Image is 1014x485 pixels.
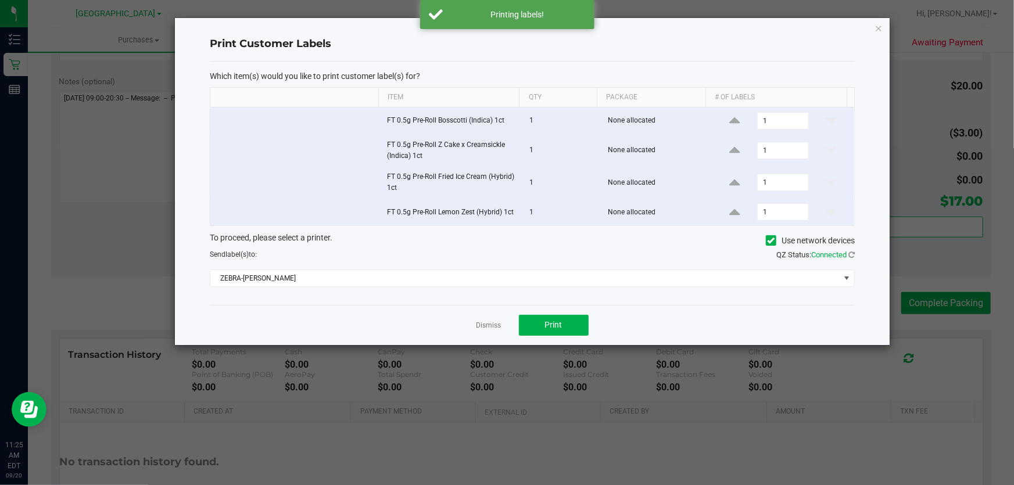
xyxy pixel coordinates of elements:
[601,167,711,199] td: None allocated
[380,107,523,135] td: FT 0.5g Pre-Roll Bosscotti (Indica) 1ct
[522,135,601,167] td: 1
[811,250,847,259] span: Connected
[601,135,711,167] td: None allocated
[545,320,562,329] span: Print
[225,250,249,258] span: label(s)
[776,250,855,259] span: QZ Status:
[519,315,589,336] button: Print
[210,270,840,286] span: ZEBRA-[PERSON_NAME]
[601,199,711,225] td: None allocated
[380,199,523,225] td: FT 0.5g Pre-Roll Lemon Zest (Hybrid) 1ct
[201,232,863,249] div: To proceed, please select a printer.
[210,250,257,258] span: Send to:
[210,37,855,52] h4: Print Customer Labels
[522,167,601,199] td: 1
[449,9,586,20] div: Printing labels!
[380,135,523,167] td: FT 0.5g Pre-Roll Z Cake x Creamsickle (Indica) 1ct
[522,199,601,225] td: 1
[601,107,711,135] td: None allocated
[766,235,855,247] label: Use network devices
[597,88,706,107] th: Package
[12,392,46,427] iframe: Resource center
[378,88,519,107] th: Item
[380,167,523,199] td: FT 0.5g Pre-Roll Fried Ice Cream (Hybrid) 1ct
[522,107,601,135] td: 1
[705,88,847,107] th: # of labels
[210,71,855,81] p: Which item(s) would you like to print customer label(s) for?
[519,88,596,107] th: Qty
[476,321,501,330] a: Dismiss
